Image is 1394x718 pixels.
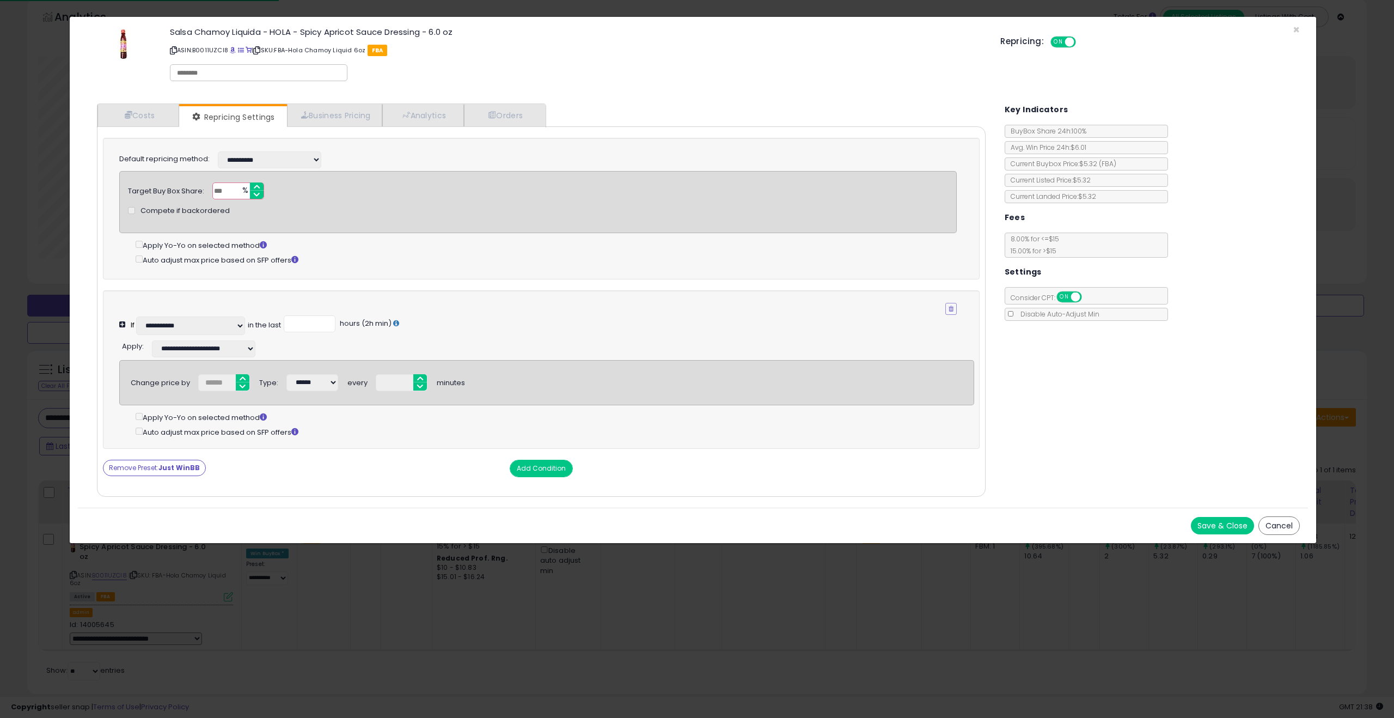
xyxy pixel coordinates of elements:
button: Save & Close [1191,517,1254,534]
span: FBA [368,45,388,56]
button: Add Condition [510,460,573,477]
h5: Fees [1005,211,1025,224]
span: Current Landed Price: $5.32 [1005,192,1096,201]
h3: Salsa Chamoy Liquida - HOLA - Spicy Apricot Sauce Dressing - 6.0 oz [170,28,984,36]
span: ON [1057,293,1071,302]
a: Orders [464,104,545,126]
div: every [347,374,368,388]
div: Auto adjust max price based on SFP offers [136,253,957,266]
span: Current Listed Price: $5.32 [1005,175,1091,185]
span: ( FBA ) [1099,159,1116,168]
span: ON [1051,38,1065,47]
div: Auto adjust max price based on SFP offers [136,425,974,438]
div: Target Buy Box Share: [128,182,204,197]
a: Costs [97,104,179,126]
span: Compete if backordered [140,206,230,216]
span: 8.00 % for <= $15 [1005,234,1059,255]
div: Apply Yo-Yo on selected method [136,411,974,423]
span: Apply [122,341,142,351]
div: minutes [437,374,465,388]
a: Your listing only [246,46,252,54]
span: × [1293,22,1300,38]
div: in the last [248,320,281,331]
span: OFF [1080,293,1097,302]
div: Type: [259,374,278,388]
span: % [236,183,253,199]
a: Business Pricing [287,104,382,126]
img: 31tyMLvGzWL._SL60_.jpg [119,28,129,60]
span: 15.00 % for > $15 [1005,246,1056,255]
button: Remove Preset: [103,460,206,476]
span: Disable Auto-Adjust Min [1015,309,1099,319]
span: Current Buybox Price: [1005,159,1116,168]
div: Change price by [131,374,190,388]
label: Default repricing method: [119,154,210,165]
span: BuyBox Share 24h: 100% [1005,126,1086,136]
i: Remove Condition [949,306,953,312]
strong: Just WinBB [158,463,200,472]
span: OFF [1074,38,1092,47]
p: ASIN: B0011UZCI8 | SKU: FBA-Hola Chamoy Liquid 6oz [170,41,984,59]
div: Apply Yo-Yo on selected method [136,239,957,251]
span: Avg. Win Price 24h: $6.01 [1005,143,1086,152]
a: Analytics [382,104,464,126]
span: $5.32 [1079,159,1116,168]
h5: Key Indicators [1005,103,1068,117]
span: Consider CPT: [1005,293,1096,302]
h5: Settings [1005,265,1042,279]
a: BuyBox page [230,46,236,54]
button: Cancel [1258,516,1300,535]
a: All offer listings [238,46,244,54]
a: Repricing Settings [179,106,286,128]
span: hours (2h min) [338,318,392,328]
div: : [122,338,144,352]
h5: Repricing: [1000,37,1044,46]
